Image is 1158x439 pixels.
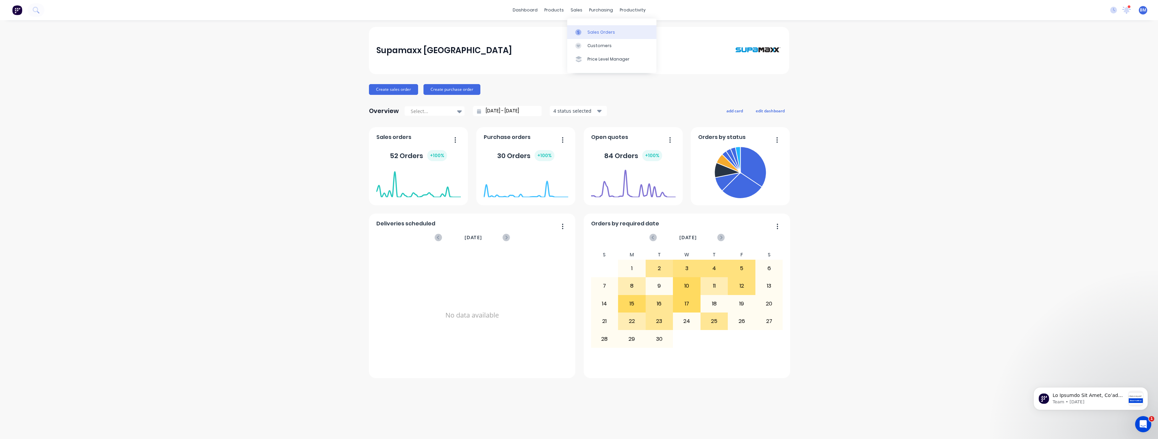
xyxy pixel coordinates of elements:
[698,133,746,141] span: Orders by status
[618,330,645,347] div: 29
[618,250,646,260] div: M
[642,150,662,161] div: + 100 %
[701,260,728,277] div: 4
[541,5,567,15] div: products
[567,39,656,52] a: Customers
[591,330,618,347] div: 28
[369,104,399,118] div: Overview
[646,260,673,277] div: 2
[423,84,480,95] button: Create purchase order
[376,44,512,57] div: Supamaxx [GEOGRAPHIC_DATA]
[591,313,618,330] div: 21
[12,5,22,15] img: Factory
[751,106,789,115] button: edit dashboard
[728,250,755,260] div: F
[567,52,656,66] a: Price Level Manager
[591,220,659,228] span: Orders by required date
[509,5,541,15] a: dashboard
[567,25,656,39] a: Sales Orders
[567,5,586,15] div: sales
[646,313,673,330] div: 23
[756,295,783,312] div: 20
[484,133,531,141] span: Purchase orders
[735,34,782,67] img: Supamaxx Australia
[755,250,783,260] div: S
[756,260,783,277] div: 6
[591,278,618,294] div: 7
[673,260,700,277] div: 3
[618,313,645,330] div: 22
[722,106,747,115] button: add card
[1023,374,1158,421] iframe: Intercom notifications message
[591,295,618,312] div: 14
[701,250,728,260] div: T
[1140,7,1146,13] span: BM
[618,260,645,277] div: 1
[497,150,554,161] div: 30 Orders
[1149,416,1154,422] span: 1
[646,250,673,260] div: T
[604,150,662,161] div: 84 Orders
[728,295,755,312] div: 19
[553,107,596,114] div: 4 status selected
[587,29,615,35] div: Sales Orders
[616,5,649,15] div: productivity
[646,278,673,294] div: 9
[673,250,701,260] div: W
[673,295,700,312] div: 17
[618,278,645,294] div: 8
[369,84,418,95] button: Create sales order
[465,234,482,241] span: [DATE]
[29,25,102,31] p: Message from Team, sent 1w ago
[550,106,607,116] button: 4 status selected
[728,260,755,277] div: 5
[586,5,616,15] div: purchasing
[701,278,728,294] div: 11
[756,313,783,330] div: 27
[728,278,755,294] div: 12
[646,330,673,347] div: 30
[591,133,628,141] span: Open quotes
[673,313,700,330] div: 24
[646,295,673,312] div: 16
[728,313,755,330] div: 26
[390,150,447,161] div: 52 Orders
[535,150,554,161] div: + 100 %
[376,250,568,380] div: No data available
[679,234,697,241] span: [DATE]
[618,295,645,312] div: 15
[701,295,728,312] div: 18
[587,43,612,49] div: Customers
[29,19,101,405] span: Lo Ipsumdo Sit Amet, Co’ad elitse doe temp incididu utlabor etdolorem al enim admi veniamqu nos e...
[756,278,783,294] div: 13
[587,56,629,62] div: Price Level Manager
[701,313,728,330] div: 25
[1135,416,1151,432] iframe: Intercom live chat
[673,278,700,294] div: 10
[427,150,447,161] div: + 100 %
[376,133,411,141] span: Sales orders
[591,250,618,260] div: S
